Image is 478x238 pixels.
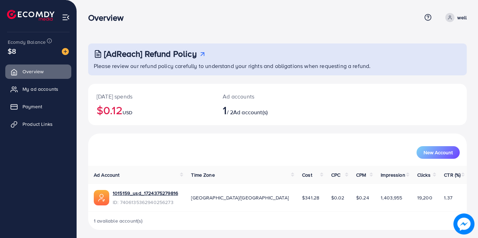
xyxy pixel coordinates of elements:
[444,171,460,178] span: CTR (%)
[356,171,366,178] span: CPM
[94,171,120,178] span: Ad Account
[94,62,463,70] p: Please review our refund policy carefully to understand your rights and obligations when requesti...
[123,109,132,116] span: USD
[97,92,206,101] p: [DATE] spends
[94,190,109,205] img: ic-ads-acc.e4c84228.svg
[223,103,301,117] h2: / 2
[94,217,143,224] span: 1 available account(s)
[191,194,289,201] span: [GEOGRAPHIC_DATA]/[GEOGRAPHIC_DATA]
[5,117,71,131] a: Product Links
[381,194,402,201] span: 1,403,955
[417,194,432,201] span: 19,200
[443,13,467,22] a: well
[444,194,452,201] span: 1.37
[5,82,71,96] a: My ad accounts
[223,92,301,101] p: Ad accounts
[8,46,16,56] span: $8
[22,121,53,128] span: Product Links
[331,171,340,178] span: CPC
[5,64,71,79] a: Overview
[113,199,178,206] span: ID: 7406135362940256273
[113,190,178,197] a: 1015159_usd_1724375279816
[88,13,129,23] h3: Overview
[22,68,44,75] span: Overview
[302,194,319,201] span: $341.28
[191,171,215,178] span: Time Zone
[331,194,345,201] span: $0.02
[8,39,46,46] span: Ecomdy Balance
[417,171,431,178] span: Clicks
[97,103,206,117] h2: $0.12
[7,10,54,21] img: logo
[381,171,405,178] span: Impression
[233,108,268,116] span: Ad account(s)
[223,102,227,118] span: 1
[453,213,474,234] img: image
[417,146,460,159] button: New Account
[5,100,71,114] a: Payment
[424,150,453,155] span: New Account
[22,103,42,110] span: Payment
[22,86,58,93] span: My ad accounts
[302,171,312,178] span: Cost
[104,49,197,59] h3: [AdReach] Refund Policy
[457,13,467,22] p: well
[356,194,369,201] span: $0.24
[62,48,69,55] img: image
[62,13,70,21] img: menu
